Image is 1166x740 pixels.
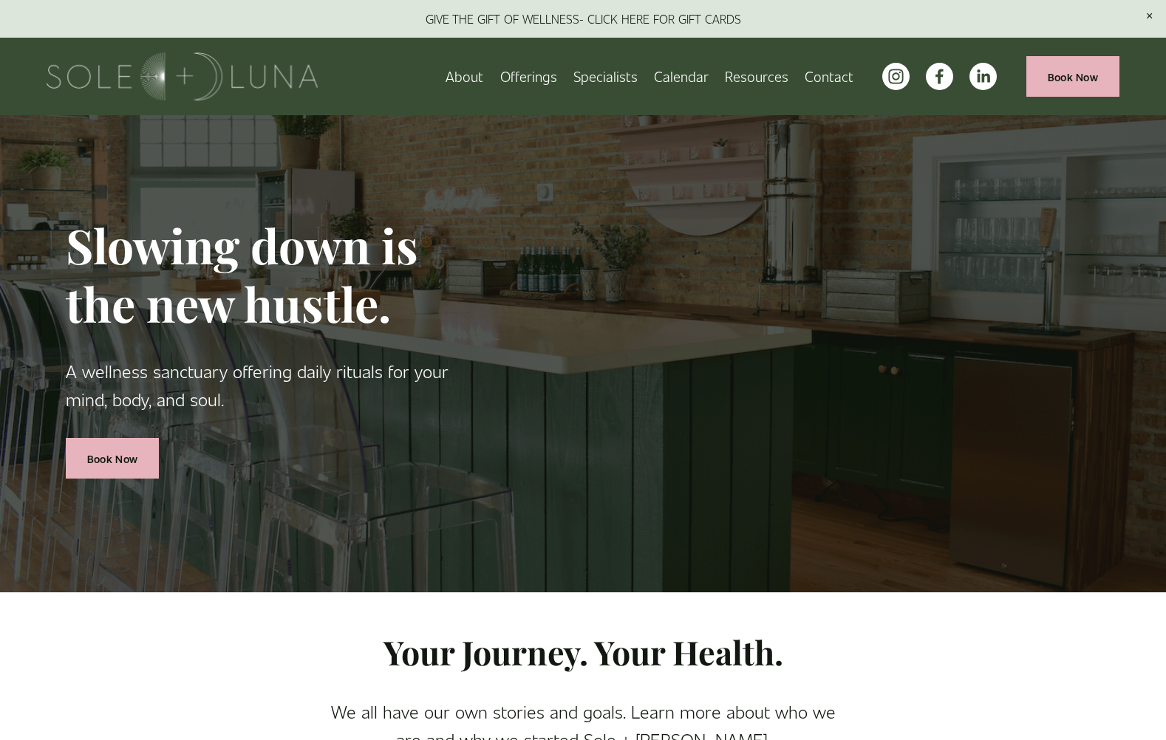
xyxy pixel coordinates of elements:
[500,65,557,88] span: Offerings
[725,64,788,89] a: folder dropdown
[654,64,709,89] a: Calendar
[446,64,483,89] a: About
[882,63,910,90] a: instagram-unauth
[926,63,953,90] a: facebook-unauth
[805,64,853,89] a: Contact
[1026,56,1119,97] a: Book Now
[500,64,557,89] a: folder dropdown
[725,65,788,88] span: Resources
[47,52,318,100] img: Sole + Luna
[573,64,638,89] a: Specialists
[969,63,997,90] a: LinkedIn
[383,630,783,674] strong: Your Journey. Your Health.
[66,216,493,333] h1: Slowing down is the new hustle.
[66,438,159,479] a: Book Now
[66,357,493,414] p: A wellness sanctuary offering daily rituals for your mind, body, and soul.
